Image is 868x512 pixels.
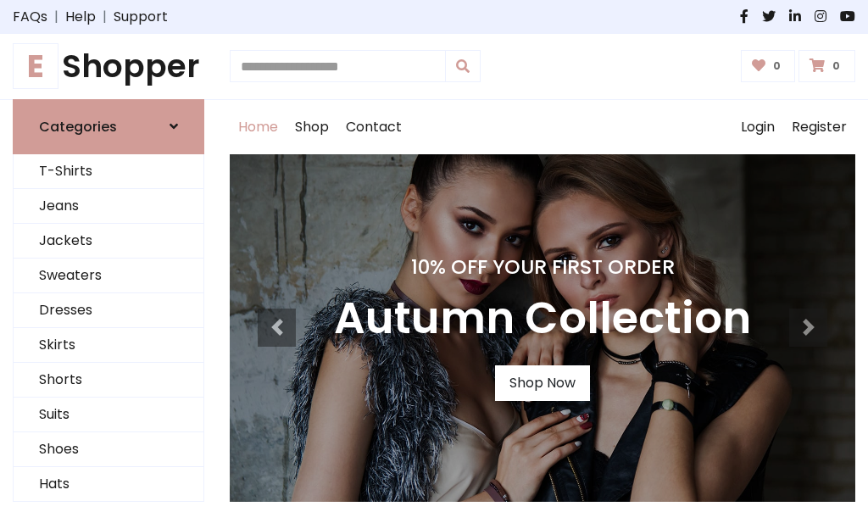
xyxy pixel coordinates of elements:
[13,47,204,86] a: EShopper
[14,293,203,328] a: Dresses
[13,43,58,89] span: E
[798,50,855,82] a: 0
[230,100,287,154] a: Home
[334,255,751,279] h4: 10% Off Your First Order
[732,100,783,154] a: Login
[337,100,410,154] a: Contact
[65,7,96,27] a: Help
[14,154,203,189] a: T-Shirts
[13,7,47,27] a: FAQs
[495,365,590,401] a: Shop Now
[13,47,204,86] h1: Shopper
[47,7,65,27] span: |
[14,363,203,398] a: Shorts
[39,119,117,135] h6: Categories
[14,432,203,467] a: Shoes
[14,259,203,293] a: Sweaters
[334,292,751,345] h3: Autumn Collection
[741,50,796,82] a: 0
[783,100,855,154] a: Register
[828,58,844,74] span: 0
[14,328,203,363] a: Skirts
[114,7,168,27] a: Support
[14,467,203,502] a: Hats
[769,58,785,74] span: 0
[96,7,114,27] span: |
[13,99,204,154] a: Categories
[14,398,203,432] a: Suits
[14,189,203,224] a: Jeans
[14,224,203,259] a: Jackets
[287,100,337,154] a: Shop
